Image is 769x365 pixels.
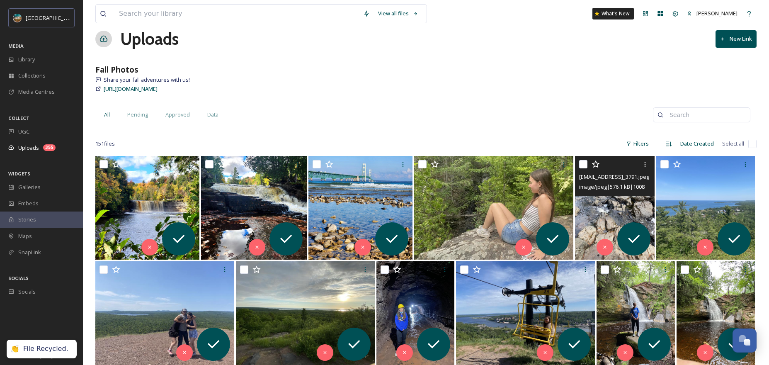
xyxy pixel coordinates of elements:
div: Date Created [676,136,718,152]
strong: Fall Photos [95,64,138,75]
span: Media Centres [18,88,55,96]
span: 151 file s [95,140,115,148]
span: Embeds [18,200,39,207]
span: COLLECT [8,115,29,121]
span: MEDIA [8,43,24,49]
span: Maps [18,232,32,240]
span: [EMAIL_ADDRESS]_3791.jpeg [579,173,649,180]
img: ext_1760382414.866229_mara.schoenborn@gmail.com-20251011_145027.jpg [95,156,199,260]
img: ext_1760382414.496567_mara.schoenborn@gmail.com-20251011_122501.jpg [201,156,307,260]
img: ext_1760133102.646485_pearsonolivia07@gmail.com-IMG_0346.jpeg [376,261,455,365]
img: ext_1760133102.263361_pearsonolivia07@gmail.com-IMG_0354.jpeg [456,261,595,365]
span: Approved [165,111,190,119]
span: All [104,111,110,119]
span: [PERSON_NAME] [696,10,737,17]
span: [GEOGRAPHIC_DATA][US_STATE] [26,14,107,22]
a: [URL][DOMAIN_NAME] [104,84,158,94]
a: [PERSON_NAME] [683,5,742,22]
span: UGC [18,128,29,136]
span: Collections [18,72,46,80]
img: ext_1760133102.772314_pearsonolivia07@gmail.com-IMG_0373.jpeg [236,261,375,365]
span: Pending [127,111,148,119]
button: Open Chat [733,328,757,353]
span: Stories [18,216,36,224]
span: [URL][DOMAIN_NAME] [104,85,158,92]
input: Search [665,107,746,123]
span: image/jpeg | 576.1 kB | 1008 x 1792 [579,182,659,190]
span: Select all [722,140,744,148]
span: WIDGETS [8,170,30,177]
span: Share your fall adventures with us! [104,76,190,84]
a: What's New [592,8,634,19]
div: 👏 [11,345,19,353]
div: File Recycled. [23,345,68,353]
input: Search your library [115,5,359,23]
a: Uploads [120,27,179,51]
img: ext_1760133104.811708_pearsonolivia07@gmail.com-IMG_3808.jpeg [95,261,234,365]
img: ext_1760133105.148403_pearsonolivia07@gmail.com-IMG_0235.jpeg [656,156,755,260]
span: Galleries [18,183,41,191]
img: ext_1760382414.380218_mara.schoenborn@gmail.com-20251012_103541.jpg [308,156,412,260]
img: ext_1760133109.985555_pearsonolivia07@gmail.com-IMG_3851.jpeg [414,156,573,260]
a: View all files [374,5,422,22]
span: Library [18,56,35,63]
img: Snapsea%20Profile.jpg [13,14,22,22]
span: SOCIALS [8,275,29,281]
span: Socials [18,288,36,296]
img: ext_1760133105.470792_pearsonolivia07@gmail.com-IMG_3791.jpeg [575,156,654,260]
div: Filters [622,136,653,152]
button: New Link [716,30,757,47]
span: Uploads [18,144,39,152]
div: 355 [43,144,56,151]
img: ext_1760133090.964167_pearsonolivia07@gmail.com-IMG_0316.jpeg [597,261,675,365]
img: ext_1760133090.401115_pearsonolivia07@gmail.com-IMG_0312.jpeg [677,261,755,365]
span: Data [207,111,218,119]
span: SnapLink [18,248,41,256]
